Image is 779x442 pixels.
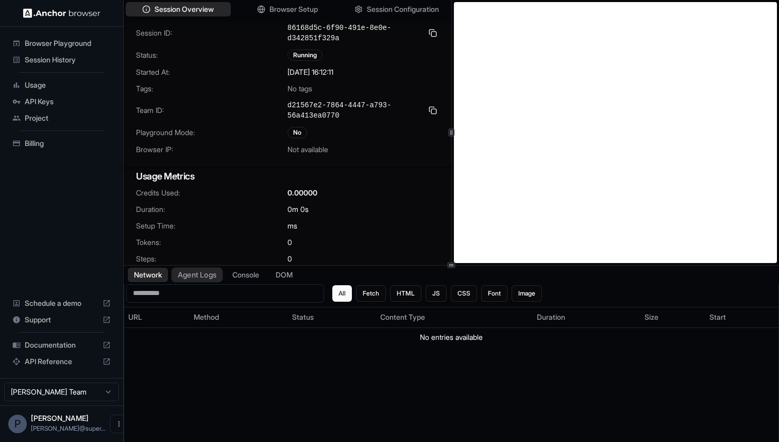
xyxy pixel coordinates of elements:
[136,144,287,155] span: Browser IP:
[25,113,111,123] span: Project
[451,285,477,302] button: CSS
[537,312,636,322] div: Duration
[481,285,507,302] button: Font
[292,312,372,322] div: Status
[426,285,447,302] button: JS
[136,67,287,77] span: Started At:
[31,414,89,422] span: Pratyush Sahay
[8,353,115,370] div: API Reference
[287,84,312,94] span: No tags
[8,415,27,433] div: P
[367,4,439,14] span: Session Configuration
[8,110,115,126] div: Project
[25,356,98,367] span: API Reference
[287,23,422,43] span: 86168d5c-6f90-491e-8e0e-d342851f329a
[136,127,287,138] span: Playground Mode:
[390,285,421,302] button: HTML
[136,84,287,94] span: Tags:
[155,4,214,14] span: Session Overview
[8,35,115,52] div: Browser Playground
[172,267,223,282] button: Agent Logs
[128,268,168,282] button: Network
[269,4,318,14] span: Browser Setup
[128,312,185,322] div: URL
[512,285,542,302] button: Image
[25,340,98,350] span: Documentation
[25,55,111,65] span: Session History
[287,237,292,248] span: 0
[8,77,115,93] div: Usage
[287,100,422,121] span: d21567e2-7864-4447-a793-56a413ea0770
[287,144,328,155] span: Not available
[136,221,287,231] span: Setup Time:
[25,38,111,48] span: Browser Playground
[124,328,778,347] td: No entries available
[25,96,111,107] span: API Keys
[356,285,386,302] button: Fetch
[269,268,299,282] button: DOM
[23,8,100,18] img: Anchor Logo
[25,80,111,90] span: Usage
[287,221,297,231] span: ms
[25,298,98,308] span: Schedule a demo
[136,204,287,215] span: Duration:
[136,254,287,264] span: Steps:
[136,50,287,60] span: Status:
[8,295,115,312] div: Schedule a demo
[709,312,774,322] div: Start
[25,315,98,325] span: Support
[332,285,352,302] button: All
[136,188,287,198] span: Credits Used:
[287,204,309,215] span: 0m 0s
[226,268,265,282] button: Console
[8,337,115,353] div: Documentation
[8,312,115,328] div: Support
[25,138,111,149] span: Billing
[287,127,307,138] div: No
[136,169,439,184] h3: Usage Metrics
[194,312,284,322] div: Method
[136,28,287,38] span: Session ID:
[110,415,128,433] button: Open menu
[287,254,292,264] span: 0
[645,312,702,322] div: Size
[287,188,317,198] span: 0.00000
[31,424,106,432] span: pratyush@superproducer.ai
[136,105,287,116] span: Team ID:
[8,52,115,68] div: Session History
[380,312,528,322] div: Content Type
[136,237,287,248] span: Tokens:
[287,50,323,61] div: Running
[8,135,115,152] div: Billing
[8,93,115,110] div: API Keys
[287,67,333,77] span: [DATE] 16:12:11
